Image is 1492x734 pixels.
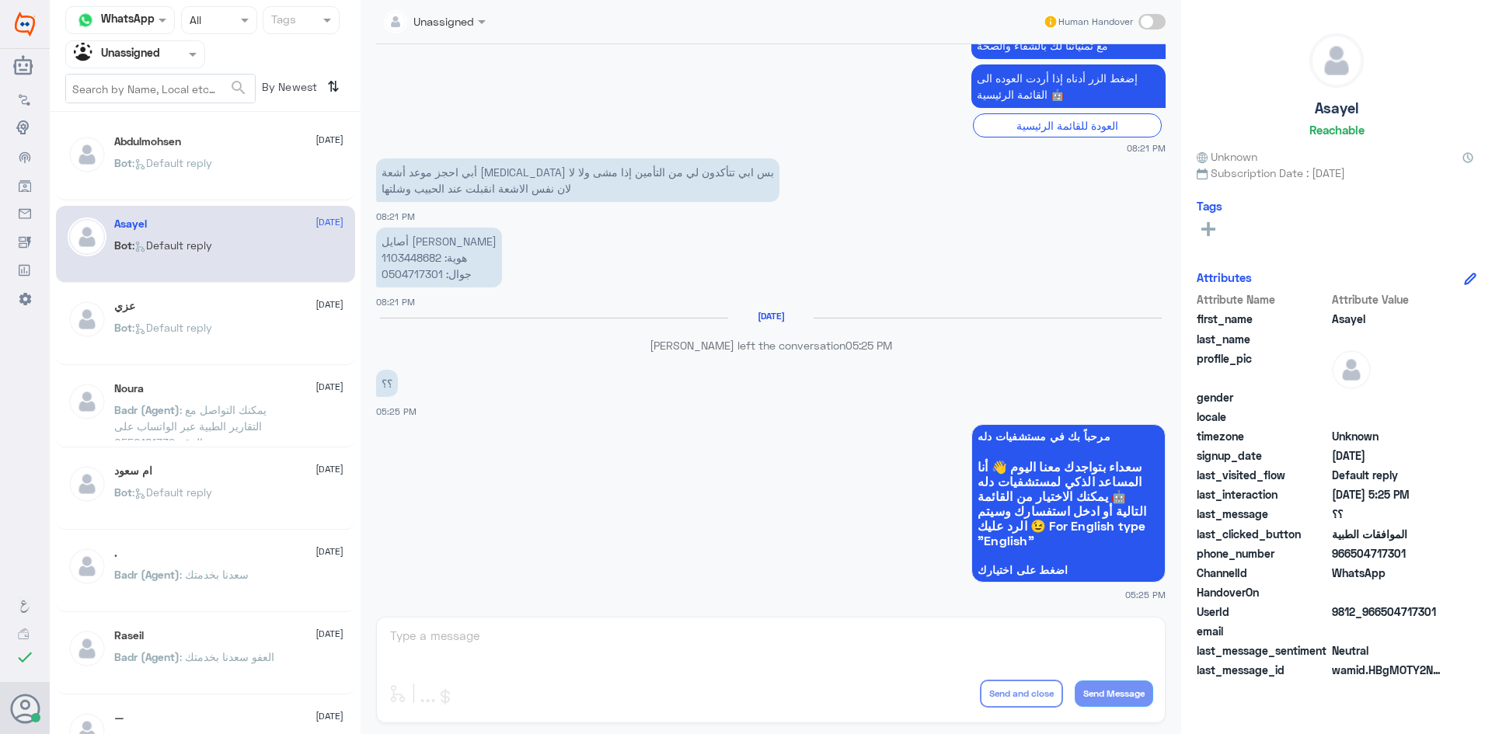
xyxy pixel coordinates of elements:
[68,547,106,586] img: defaultAdmin.png
[15,12,35,37] img: Widebot Logo
[973,113,1162,137] div: العودة للقائمة الرئيسية
[1332,545,1445,562] span: 966504717301
[1197,584,1329,600] span: HandoverOn
[376,228,502,287] p: 10/9/2025, 8:21 PM
[114,568,180,581] span: Badr (Agent)
[256,74,321,105] span: By Newest
[1332,526,1445,542] span: الموافقات الطبية
[74,43,97,66] img: Unassigned.svg
[315,133,343,147] span: [DATE]
[1332,350,1371,389] img: defaultAdmin.png
[315,462,343,476] span: [DATE]
[315,627,343,641] span: [DATE]
[376,211,415,221] span: 08:21 PM
[229,75,248,101] button: search
[1197,331,1329,347] span: last_name
[978,459,1159,548] span: سعداء بتواجدك معنا اليوم 👋 أنا المساعد الذكي لمستشفيات دله 🤖 يمكنك الاختيار من القائمة التالية أو...
[1197,467,1329,483] span: last_visited_flow
[1332,467,1445,483] span: Default reply
[114,238,132,252] span: Bot
[114,300,135,313] h5: عزي
[114,217,147,231] h5: Asayel
[376,406,417,416] span: 05:25 PM
[1197,486,1329,503] span: last_interaction
[1332,642,1445,659] span: 0
[845,339,892,352] span: 05:25 PM
[1127,141,1166,155] span: 08:21 PM
[1315,99,1358,117] h5: Asayel
[74,9,97,32] img: whatsapp.png
[1197,506,1329,522] span: last_message
[971,64,1166,108] p: 10/9/2025, 8:21 PM
[1197,623,1329,639] span: email
[1332,291,1445,308] span: Attribute Value
[132,156,212,169] span: : Default reply
[180,568,249,581] span: : سعدنا بخدمتك
[1197,350,1329,386] span: profile_pic
[1075,680,1153,707] button: Send Message
[978,564,1159,576] span: اضغط على اختيارك
[1197,604,1329,620] span: UserId
[114,485,132,499] span: Bot
[66,75,255,103] input: Search by Name, Local etc…
[315,544,343,558] span: [DATE]
[1332,486,1445,503] span: 2025-09-12T14:25:46.352Z
[1332,409,1445,425] span: null
[1197,526,1329,542] span: last_clicked_button
[728,311,814,322] h6: [DATE]
[1125,588,1166,601] span: 05:25 PM
[1197,311,1329,327] span: first_name
[315,380,343,394] span: [DATE]
[114,321,132,334] span: Bot
[315,215,343,229] span: [DATE]
[1332,565,1445,581] span: 2
[1197,565,1329,581] span: ChannelId
[114,403,267,449] span: : يمكنك التواصل مع التقارير الطبية عبر الواتساب على الرقم 0550181732
[980,680,1063,708] button: Send and close
[114,650,180,663] span: Badr (Agent)
[114,547,117,560] h5: .
[1332,311,1445,327] span: Asayel
[1197,291,1329,308] span: Attribute Name
[114,464,152,478] h5: ام سعود
[1197,389,1329,405] span: gender
[1332,428,1445,444] span: Unknown
[180,650,274,663] span: : العفو سعدنا بخدمتك
[132,485,212,499] span: : Default reply
[1332,447,1445,464] span: 2025-09-10T17:21:14.542Z
[1332,506,1445,522] span: ؟؟
[1332,623,1445,639] span: null
[114,156,132,169] span: Bot
[269,11,296,31] div: Tags
[376,158,779,202] p: 10/9/2025, 8:21 PM
[327,74,340,99] i: ⇅
[68,464,106,503] img: defaultAdmin.png
[1197,642,1329,659] span: last_message_sentiment
[1332,389,1445,405] span: null
[114,382,144,395] h5: Noura
[376,297,415,307] span: 08:21 PM
[1310,34,1363,87] img: defaultAdmin.png
[1197,199,1222,213] h6: Tags
[68,629,106,668] img: defaultAdmin.png
[1197,270,1252,284] h6: Attributes
[1332,584,1445,600] span: null
[68,382,106,421] img: defaultAdmin.png
[114,135,181,148] h5: Abdulmohsen
[132,238,212,252] span: : Default reply
[1197,165,1476,181] span: Subscription Date : [DATE]
[10,694,40,723] button: Avatar
[376,337,1166,353] p: [PERSON_NAME] left the conversation
[1309,123,1365,137] h6: Reachable
[1058,15,1133,29] span: Human Handover
[1197,545,1329,562] span: phone_number
[315,709,343,723] span: [DATE]
[229,78,248,97] span: search
[68,135,106,174] img: defaultAdmin.png
[114,629,144,642] h5: Raseil
[1197,148,1257,165] span: Unknown
[68,217,106,256] img: defaultAdmin.png
[1197,662,1329,678] span: last_message_id
[1197,447,1329,464] span: signup_date
[376,370,398,397] p: 12/9/2025, 5:25 PM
